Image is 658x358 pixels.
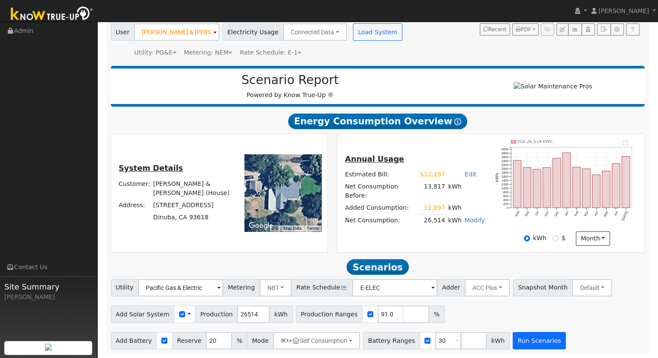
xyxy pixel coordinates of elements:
label: kWh [533,234,546,243]
text: 600 [503,194,508,198]
span: Rate Schedule [291,279,353,296]
span: kWh [486,332,510,349]
text: 0 [507,206,508,210]
div: [PERSON_NAME] [4,293,93,302]
td: [PERSON_NAME] & [PERSON_NAME] (House) [152,178,233,199]
button: PDF [512,23,539,36]
span: Electricity Usage [222,23,283,41]
span: Adder [437,279,465,296]
span: Snapshot Month [513,279,573,296]
rect: onclick="" [523,167,531,208]
text: Apr [594,210,599,217]
span: Add Battery [111,332,157,349]
td: Address: [117,199,152,211]
button: Edit User [556,23,568,36]
text: 2800 [501,151,508,155]
text: Mar [583,210,589,217]
rect: onclick="" [543,168,551,208]
img: Know True-Up [6,5,97,24]
text: Feb [574,210,579,217]
a: Open this area in Google Maps (opens a new window) [247,220,275,231]
button: Connected Data [283,23,347,41]
input: Select a Rate Schedule [352,279,437,296]
rect: onclick="" [533,169,541,208]
text: Jun [613,210,619,217]
a: Terms [307,226,319,231]
rect: onclick="" [612,164,620,208]
img: retrieve [45,344,52,351]
rect: onclick="" [622,156,630,208]
text: 2400 [501,159,508,163]
text: 1000 [501,186,508,190]
div: Powered by Know True-Up ® [115,73,465,100]
rect: onclick="" [513,160,521,208]
span: User [111,23,135,41]
text:  [623,140,628,146]
button: Keyboard shortcuts [272,225,278,231]
span: PDF [516,26,531,33]
h2: Scenario Report [119,73,461,88]
text: May [603,210,609,218]
td: 12,697 [418,202,446,215]
span: Metering [223,279,260,296]
text: Pull 26,514 kWh [518,139,553,144]
text: Dec [554,210,560,217]
text: Sep [524,210,530,217]
text: kWh [495,173,500,182]
button: +Self Consumption [273,332,360,349]
text: 1800 [501,171,508,175]
text: 200 [503,202,508,206]
button: Settings [610,23,624,36]
input: Select a Utility [138,279,223,296]
td: Dinuba, CA 93618 [152,211,233,223]
text: Jan [564,210,569,217]
td: 26,514 [418,214,446,227]
button: Multi-Series Graph [568,23,581,36]
button: NBT [260,279,292,296]
button: Default [572,279,612,296]
td: Net Consumption Before: [343,181,418,202]
span: Utility [111,279,139,296]
rect: onclick="" [563,153,571,208]
button: ACC Plus [465,279,510,296]
td: Estimated Bill: [343,168,418,180]
label: $ [562,234,565,243]
text: 1200 [501,182,508,186]
text: 400 [503,198,508,202]
button: Run Scenarios [513,332,566,349]
img: Solar Maintenance Pros [514,82,592,91]
rect: onclick="" [582,169,590,208]
input: $ [552,235,558,241]
u: System Details [119,164,183,172]
span: Add Solar System [111,306,175,323]
span: Energy Consumption Overview [288,114,467,129]
td: kWh [446,214,463,227]
span: Site Summary [4,281,93,293]
button: month [576,231,610,246]
button: Map Data [283,225,302,231]
text: 800 [503,190,508,194]
img: Google [247,220,275,231]
text: 1600 [501,175,508,179]
text: 2200 [501,163,508,167]
input: Select a User [134,23,219,41]
text: 2000 [501,167,508,171]
div: Utility: PG&E [134,48,177,57]
td: $12,197 [418,168,446,180]
span: Scenarios [347,259,408,275]
span: Battery Ranges [363,332,420,349]
a: Edit [465,171,476,178]
text: [DATE] [621,210,629,221]
span: [PERSON_NAME] [598,7,649,14]
button: Login As [581,23,595,36]
button: Recent [480,23,510,36]
span: % [231,332,247,349]
text: 1400 [501,179,508,182]
td: Net Consumption: [343,214,418,227]
text: Nov [544,210,550,217]
u: Annual Usage [345,155,404,163]
rect: onclick="" [592,175,600,208]
span: % [429,306,444,323]
button: Export Interval Data [597,23,610,36]
input: kWh [524,235,530,241]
